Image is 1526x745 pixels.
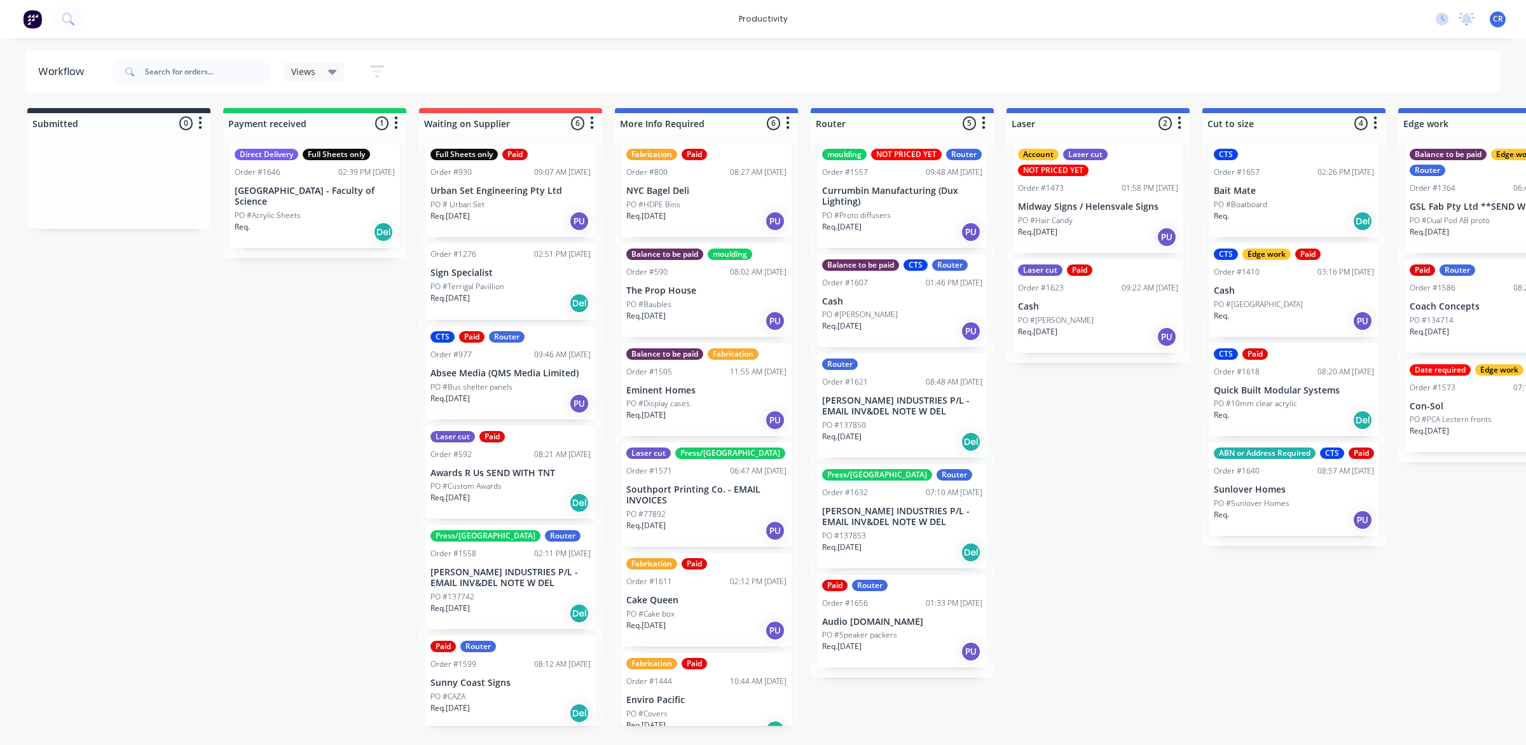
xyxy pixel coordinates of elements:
[235,186,395,207] p: [GEOGRAPHIC_DATA] - Faculty of Science
[430,641,456,652] div: Paid
[425,525,596,629] div: Press/[GEOGRAPHIC_DATA]RouterOrder #155802:11 PM [DATE][PERSON_NAME] INDUSTRIES P/L - EMAIL INV&D...
[1018,202,1178,212] p: Midway Signs / Helensvale Signs
[822,487,868,498] div: Order #1632
[1410,326,1449,338] p: Req. [DATE]
[626,266,668,278] div: Order #590
[730,266,787,278] div: 08:02 AM [DATE]
[626,366,672,378] div: Order #1505
[1209,144,1379,237] div: CTSOrder #165702:26 PM [DATE]Bait MatePO #BoatboardReq.Del
[765,521,785,541] div: PU
[682,149,707,160] div: Paid
[38,64,90,79] div: Workflow
[1214,310,1229,322] p: Req.
[1242,348,1268,360] div: Paid
[822,580,848,591] div: Paid
[430,349,472,360] div: Order #977
[822,598,868,609] div: Order #1656
[1209,343,1379,437] div: CTSPaidOrder #161808:20 AM [DATE]Quick Built Modular SystemsPO #10mm clear acrylicReq.Del
[708,249,752,260] div: moulding
[626,576,672,587] div: Order #1611
[1067,264,1092,276] div: Paid
[1013,259,1183,353] div: Laser cutPaidOrder #162309:22 AM [DATE]CashPO #[PERSON_NAME]Req.[DATE]PU
[1410,149,1487,160] div: Balance to be paid
[626,448,671,459] div: Laser cut
[817,144,987,248] div: mouldingNOT PRICED YETRouterOrder #155709:48 AM [DATE]Currumbin Manufacturing (Dux Lighting)PO #P...
[425,144,596,237] div: Full Sheets onlyPaidOrder #93009:07 AM [DATE]Urban Set Engineering Pty LtdPO # Urban SetReq.[DATE]PU
[1410,382,1455,393] div: Order #1573
[626,409,666,421] p: Req. [DATE]
[626,199,680,210] p: PO #HDPE Bins
[1214,249,1238,260] div: CTS
[682,658,707,669] div: Paid
[626,509,666,520] p: PO #77892
[1214,366,1260,378] div: Order #1618
[534,548,591,559] div: 02:11 PM [DATE]
[626,558,677,570] div: Fabrication
[430,292,470,304] p: Req. [DATE]
[626,720,666,731] p: Req. [DATE]
[626,210,666,222] p: Req. [DATE]
[534,449,591,460] div: 08:21 AM [DATE]
[626,695,787,706] p: Enviro Pacific
[1352,510,1373,530] div: PU
[822,309,898,320] p: PO #[PERSON_NAME]
[1317,366,1374,378] div: 08:20 AM [DATE]
[1410,264,1435,276] div: Paid
[1157,227,1177,247] div: PU
[569,393,589,414] div: PU
[430,691,465,702] p: PO #CAZA
[1013,144,1183,253] div: AccountLaser cutNOT PRICED YETOrder #147301:58 PM [DATE]Midway Signs / Helensvale SignsPO #Hair C...
[1317,266,1374,278] div: 03:16 PM [DATE]
[1320,448,1344,459] div: CTS
[817,464,987,568] div: Press/[GEOGRAPHIC_DATA]RouterOrder #163207:10 AM [DATE][PERSON_NAME] INDUSTRIES P/L - EMAIL INV&D...
[1410,282,1455,294] div: Order #1586
[534,349,591,360] div: 09:46 AM [DATE]
[822,530,866,542] p: PO #137853
[682,558,707,570] div: Paid
[430,548,476,559] div: Order #1558
[626,708,668,720] p: PO #Covers
[822,376,868,388] div: Order #1621
[1440,264,1475,276] div: Router
[460,641,496,652] div: Router
[1209,442,1379,536] div: ABN or Address RequiredCTSPaidOrder #164008:57 AM [DATE]Sunlover HomesPO #Sunlover HomesReq.PU
[23,10,42,29] img: Factory
[732,10,794,29] div: productivity
[1493,13,1503,25] span: CR
[1214,199,1267,210] p: PO #Boatboard
[961,542,981,563] div: Del
[946,149,982,160] div: Router
[1018,326,1057,338] p: Req. [DATE]
[430,268,591,278] p: Sign Specialist
[1063,149,1108,160] div: Laser cut
[502,149,528,160] div: Paid
[1018,215,1073,226] p: PO #Hair Candy
[621,553,792,646] div: FabricationPaidOrder #161102:12 PM [DATE]Cake QueenPO #Cake boxReq.[DATE]PU
[822,320,862,332] p: Req. [DATE]
[621,442,792,547] div: Laser cutPress/[GEOGRAPHIC_DATA]Order #157106:47 AM [DATE]Southport Printing Co. - EMAIL INVOICES...
[730,676,787,687] div: 10:44 AM [DATE]
[822,186,982,207] p: Currumbin Manufacturing (Dux Lighting)
[1122,282,1178,294] div: 09:22 AM [DATE]
[926,167,982,178] div: 09:48 AM [DATE]
[425,243,596,320] div: Order #127602:51 PM [DATE]Sign SpecialistPO #Terrigal PavillionReq.[DATE]Del
[626,285,787,296] p: The Prop House
[626,595,787,606] p: Cake Queen
[1018,264,1062,276] div: Laser cut
[765,211,785,231] div: PU
[1157,327,1177,347] div: PU
[1410,226,1449,238] p: Req. [DATE]
[145,59,271,85] input: Search for orders...
[626,186,787,196] p: NYC Bagel Deli
[430,591,474,603] p: PO #137742
[621,243,792,337] div: Balance to be paidmouldingOrder #59008:02 AM [DATE]The Prop HousePO #BaublesReq.[DATE]PU
[708,348,759,360] div: Fabrication
[626,310,666,322] p: Req. [DATE]
[626,299,671,310] p: PO #Baubles
[1122,182,1178,194] div: 01:58 PM [DATE]
[235,221,250,233] p: Req.
[626,484,787,506] p: Southport Printing Co. - EMAIL INVOICES
[430,603,470,614] p: Req. [DATE]
[430,393,470,404] p: Req. [DATE]
[430,702,470,714] p: Req. [DATE]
